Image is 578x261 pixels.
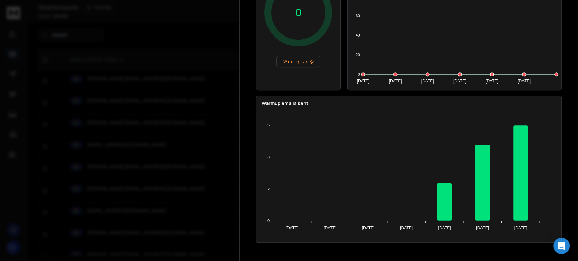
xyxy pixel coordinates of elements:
tspan: [DATE] [362,225,375,230]
tspan: [DATE] [400,225,413,230]
tspan: [DATE] [286,225,299,230]
p: 0 [295,6,302,19]
tspan: 60 [356,14,360,18]
p: Warming Up [279,59,317,64]
tspan: [DATE] [324,225,337,230]
tspan: 3 [267,155,270,159]
tspan: [DATE] [389,79,402,84]
tspan: 2 [267,187,270,191]
tspan: [DATE] [438,225,451,230]
p: Warmup emails sent [262,100,556,107]
div: Open Intercom Messenger [553,238,570,254]
tspan: [DATE] [486,79,498,84]
tspan: 20 [356,53,360,57]
tspan: 0 [267,219,270,223]
tspan: [DATE] [357,79,370,84]
tspan: [DATE] [514,225,527,230]
tspan: [DATE] [421,79,434,84]
tspan: [DATE] [476,225,489,230]
tspan: [DATE] [518,79,531,84]
tspan: 5 [267,123,270,127]
tspan: 40 [356,33,360,37]
tspan: [DATE] [453,79,466,84]
tspan: 0 [358,72,360,76]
